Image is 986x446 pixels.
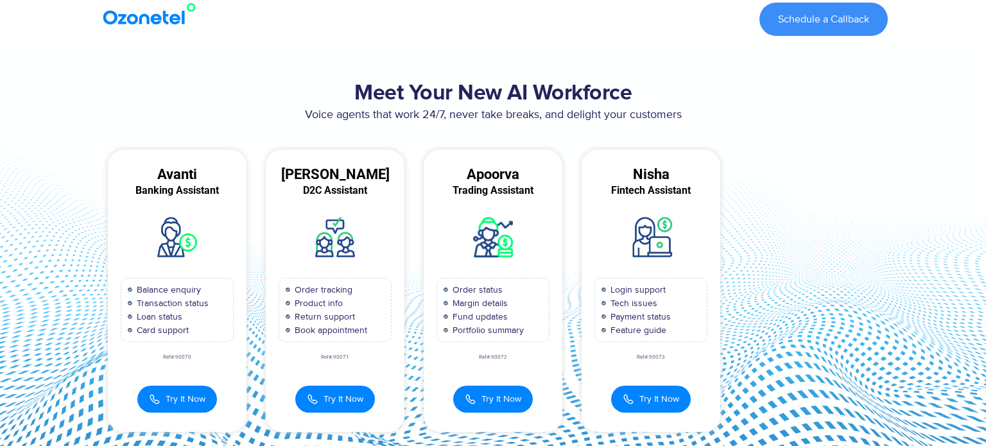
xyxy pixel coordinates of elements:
span: Card support [134,323,189,337]
img: Call Icon [149,392,160,406]
span: Try It Now [166,392,205,406]
span: Order status [449,283,503,296]
span: Portfolio summary [449,323,524,337]
span: Try It Now [324,392,363,406]
div: Fintech Assistant [582,185,720,196]
div: Ref#:90073 [582,355,720,360]
span: Book appointment [291,323,367,337]
button: Try It Now [137,386,217,413]
span: Balance enquiry [134,283,201,296]
span: Product info [291,296,343,310]
span: Payment status [607,310,671,323]
span: Order tracking [291,283,352,296]
div: [PERSON_NAME] [266,169,404,180]
div: Ref#:90070 [108,355,246,360]
span: Loan status [134,310,182,323]
span: Tech issues [607,296,657,310]
div: Avanti [108,169,246,180]
p: Voice agents that work 24/7, never take breaks, and delight your customers [98,107,888,124]
button: Try It Now [453,386,533,413]
img: Call Icon [307,392,318,406]
span: Fund updates [449,310,508,323]
img: Call Icon [465,392,476,406]
h2: Meet Your New AI Workforce [98,81,888,107]
img: Call Icon [623,392,634,406]
div: Apoorva [424,169,562,180]
span: Feature guide [607,323,666,337]
span: Transaction status [134,296,209,310]
div: D2C Assistant [266,185,404,196]
span: Margin details [449,296,508,310]
button: Try It Now [295,386,375,413]
span: Try It Now [639,392,679,406]
span: Schedule a Callback [778,14,869,24]
div: Trading Assistant [424,185,562,196]
span: Login support [607,283,666,296]
div: Banking Assistant [108,185,246,196]
button: Try It Now [611,386,691,413]
div: Ref#:90072 [424,355,562,360]
span: Try It Now [481,392,521,406]
div: Ref#:90071 [266,355,404,360]
a: Schedule a Callback [759,3,888,36]
div: Nisha [582,169,720,180]
span: Return support [291,310,355,323]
